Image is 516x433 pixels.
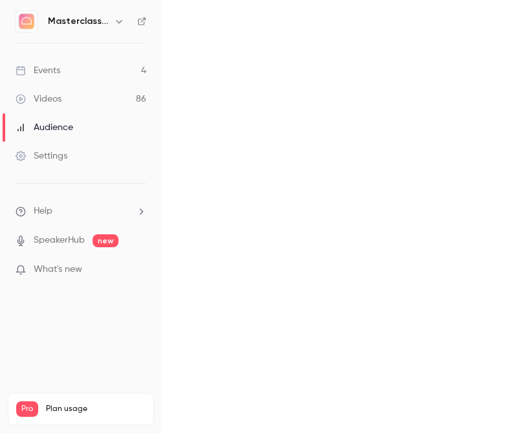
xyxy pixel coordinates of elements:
a: SpeakerHub [34,234,85,247]
span: new [93,234,118,247]
h6: Masterclass Channel [48,15,109,28]
div: Events [16,64,60,77]
div: Videos [16,93,62,105]
div: Audience [16,121,73,134]
img: Masterclass Channel [16,11,37,32]
iframe: Noticeable Trigger [131,264,146,276]
span: What's new [34,263,82,276]
li: help-dropdown-opener [16,205,146,218]
span: Plan usage [46,404,146,414]
div: Settings [16,150,67,162]
span: Pro [16,401,38,417]
span: Help [34,205,52,218]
